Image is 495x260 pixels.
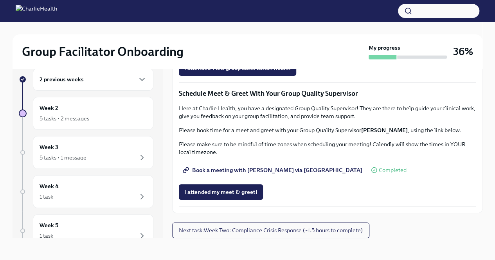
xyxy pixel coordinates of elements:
[40,143,58,151] h6: Week 3
[22,44,184,59] h2: Group Facilitator Onboarding
[40,104,58,112] h6: Week 2
[179,140,476,156] p: Please make sure to be mindful of time zones when scheduling your meeting! Calendly will show the...
[179,89,476,98] p: Schedule Meet & Greet With Your Group Quality Supervisor
[369,44,400,52] strong: My progress
[19,136,153,169] a: Week 35 tasks • 1 message
[179,162,368,178] a: Book a meeting with [PERSON_NAME] via [GEOGRAPHIC_DATA]
[184,166,362,174] span: Book a meeting with [PERSON_NAME] via [GEOGRAPHIC_DATA]
[40,75,84,84] h6: 2 previous weeks
[16,5,57,17] img: CharlieHealth
[179,226,363,234] span: Next task : Week Two: Compliance Crisis Response (~1.5 hours to complete)
[361,127,408,134] strong: [PERSON_NAME]
[40,115,89,122] div: 5 tasks • 2 messages
[184,188,257,196] span: I attended my meet & greet!
[40,193,53,201] div: 1 task
[19,175,153,208] a: Week 41 task
[179,126,476,134] p: Please book time for a meet and greet with your Group Quality Supervisor , using the link below.
[19,214,153,247] a: Week 51 task
[379,167,407,173] span: Completed
[19,97,153,130] a: Week 25 tasks • 2 messages
[40,182,59,190] h6: Week 4
[179,184,263,200] button: I attended my meet & greet!
[179,104,476,120] p: Here at Charlie Health, you have a designated Group Quality Supervisor! They are there to help gu...
[40,232,53,240] div: 1 task
[40,154,86,161] div: 5 tasks • 1 message
[453,45,473,59] h3: 36%
[40,221,58,230] h6: Week 5
[172,222,369,238] button: Next task:Week Two: Compliance Crisis Response (~1.5 hours to complete)
[33,68,153,91] div: 2 previous weeks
